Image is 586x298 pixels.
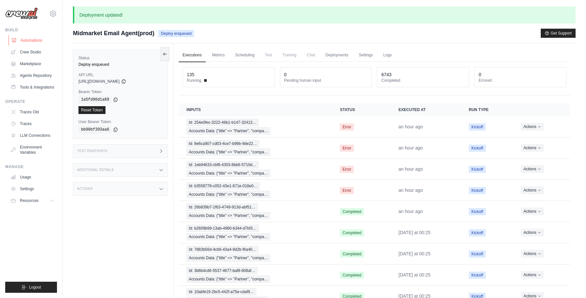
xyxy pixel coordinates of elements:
a: Deployments [322,49,352,62]
div: Operate [5,99,57,104]
span: Kickoff [469,272,486,279]
button: Actions for execution [521,165,544,173]
h3: Actions [77,187,93,191]
span: Accounts Data: {"title" => "Partner", "compa… [187,149,270,156]
span: Training is not available until the deployment is complete [279,49,300,62]
time: September 26, 2025 at 13:25 IST [398,188,423,193]
span: Id: b3558778-c052-43e1-871e-018e0… [187,182,260,190]
label: Bearer Token [78,89,162,94]
time: September 26, 2025 at 13:25 IST [398,124,423,129]
a: LLM Connections [8,130,57,141]
button: Actions for execution [521,229,544,236]
span: Id: 26b839b7-1f63-4749-913d-abf51… [187,204,258,211]
span: Error [340,187,354,194]
a: View execution details for Id [187,119,324,135]
label: User Bearer Token [78,119,162,124]
th: Inputs [179,103,332,116]
span: Id: b2609b99-13ab-4960-b344-d7bf3… [187,225,259,232]
time: September 26, 2025 at 13:25 IST [398,166,423,172]
button: Actions for execution [521,123,544,131]
span: [URL][DOMAIN_NAME] [78,79,120,84]
a: Metrics [208,49,229,62]
a: Reset Token [78,106,105,114]
time: September 25, 2025 at 00:25 IST [398,230,431,235]
span: Kickoff [469,166,486,173]
a: Traces Old [8,107,57,117]
time: September 26, 2025 at 13:25 IST [398,209,423,214]
a: View execution details for Id [187,182,324,198]
dt: Completed [381,78,465,83]
a: View execution details for Id [187,161,324,177]
div: 135 [187,71,194,78]
span: Kickoff [469,187,486,194]
a: Crew Studio [8,47,57,57]
th: Run Type [461,103,513,116]
h3: Additional Details [77,168,114,172]
img: Logo [5,7,38,20]
code: 1a5fd96d1a69 [78,96,112,104]
a: Marketplace [8,59,57,69]
a: Scheduling [231,49,258,62]
button: Resources [8,195,57,206]
span: Kickoff [469,229,486,236]
span: Error [340,166,354,173]
span: Completed [340,272,364,279]
span: Accounts Data: {"title" => "Partner", "compa… [187,212,270,219]
span: Logout [29,285,41,290]
button: Actions for execution [521,271,544,279]
span: Id: 3b6b4cd6-5537-4677-baf8-608af… [187,267,258,274]
a: Traces [8,119,57,129]
time: September 25, 2025 at 00:25 IST [398,251,431,256]
span: Accounts Data: {"title" => "Partner", "compa… [187,127,270,135]
div: 0 [284,71,287,78]
label: API URL [78,72,162,78]
span: Running [187,78,202,83]
span: Accounts Data: {"title" => "Partner", "compa… [187,191,270,198]
span: Error [340,145,354,152]
a: View execution details for Id [187,267,324,283]
a: Agents Repository [8,70,57,81]
a: View execution details for Id [187,246,324,262]
span: Resources [20,198,38,203]
div: Deploy enqueued [78,62,162,67]
th: Status [332,103,391,116]
a: Tools & Integrations [8,82,57,92]
span: Id: 254e0fec-3222-46b1-b147-32413… [187,119,259,126]
time: September 26, 2025 at 13:25 IST [398,145,423,150]
span: Accounts Data: {"title" => "Partner", "compa… [187,233,270,240]
label: Status [78,55,162,61]
span: Deploy enqueued [158,30,194,37]
span: Error [340,123,354,131]
button: Actions for execution [521,144,544,152]
span: Test [261,49,276,62]
span: Id: 10abfe19-2bc5-442f-a75e-cdaf9… [187,288,256,295]
button: Logout [5,282,57,293]
div: Manage [5,164,57,169]
button: Actions for execution [521,250,544,258]
button: Actions for execution [521,186,544,194]
span: Id: 8e6ca907-cd03-4ce7-b99b-9de22… [187,140,259,147]
span: Id: 7883b56d-4cb6-43a4-9d2b-f6a40… [187,246,259,253]
dt: Pending human input [284,78,368,83]
p: Deployment updated! [73,7,576,23]
h3: Test Endpoints [77,149,108,153]
th: Executed at [391,103,461,116]
span: Chat is not available until the deployment is complete [303,49,319,62]
span: Completed [340,208,364,215]
div: 0 [479,71,481,78]
span: Kickoff [469,123,486,131]
a: Executions [179,49,206,62]
code: bb90bf393aa6 [78,126,112,134]
a: Automations [8,35,58,46]
time: September 25, 2025 at 00:25 IST [398,272,431,277]
div: Build [5,27,57,33]
a: Settings [8,184,57,194]
a: Logs [379,49,396,62]
button: Get Support [541,29,576,38]
span: Kickoff [469,250,486,258]
a: Usage [8,172,57,182]
a: View execution details for Id [187,225,324,240]
span: Accounts Data: {"title" => "Partner", "compa… [187,254,270,262]
a: Settings [355,49,377,62]
span: Id: 1eb94633-cbf8-4303-8bb6-5710d… [187,161,259,168]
